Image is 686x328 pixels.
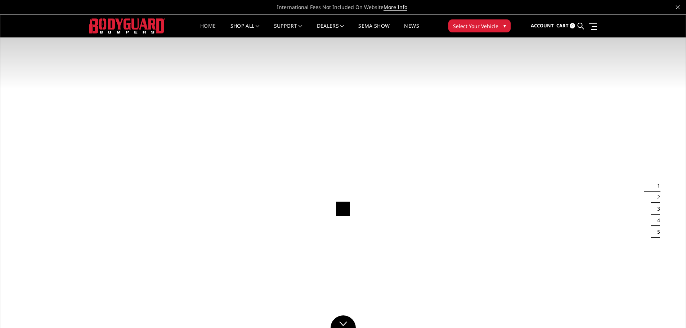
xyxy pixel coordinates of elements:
button: 4 of 5 [653,215,660,226]
a: Home [200,23,216,37]
img: BODYGUARD BUMPERS [89,18,165,33]
button: 2 of 5 [653,192,660,203]
button: Select Your Vehicle [448,19,511,32]
span: ▾ [503,22,506,30]
span: Select Your Vehicle [453,22,498,30]
a: Cart 0 [556,16,575,36]
span: Account [531,22,554,29]
button: 5 of 5 [653,226,660,238]
a: shop all [230,23,260,37]
a: News [404,23,419,37]
button: 1 of 5 [653,180,660,192]
a: Support [274,23,302,37]
a: Dealers [317,23,344,37]
span: 0 [570,23,575,28]
a: Account [531,16,554,36]
a: SEMA Show [358,23,390,37]
a: More Info [384,4,407,11]
span: Cart [556,22,569,29]
a: Click to Down [331,315,356,328]
button: 3 of 5 [653,203,660,215]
